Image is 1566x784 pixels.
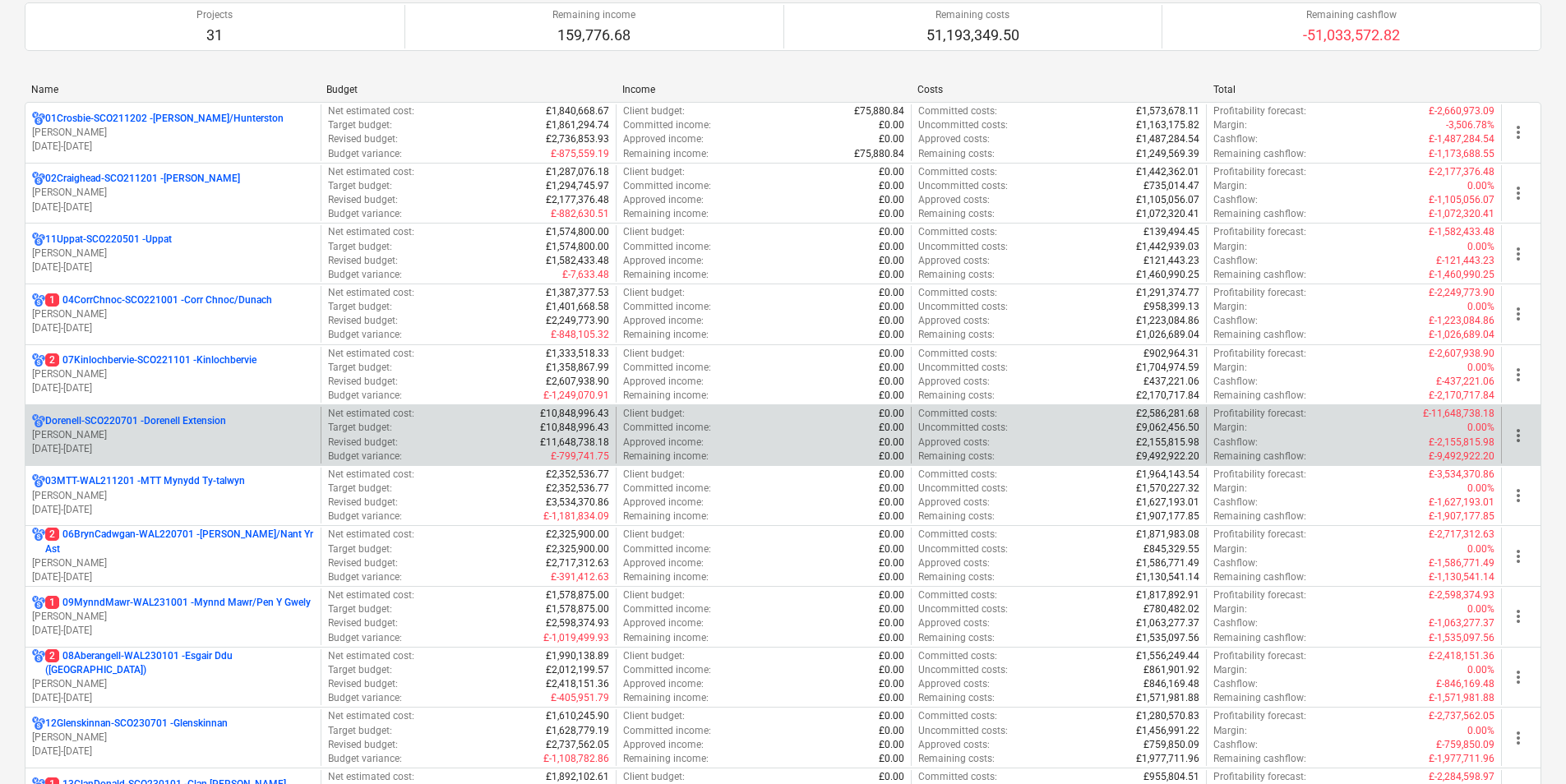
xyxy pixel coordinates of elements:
[1136,286,1199,300] p: £1,291,374.77
[32,112,45,126] div: Project has multi currencies enabled
[1213,132,1258,146] p: Cashflow :
[45,353,59,367] span: 2
[918,347,997,361] p: Committed costs :
[1213,375,1258,389] p: Cashflow :
[1508,365,1528,385] span: more_vert
[1467,240,1494,254] p: 0.00%
[854,147,904,161] p: £75,880.84
[918,207,995,221] p: Remaining costs :
[1143,225,1199,239] p: £139,494.45
[918,286,997,300] p: Committed costs :
[546,225,609,239] p: £1,574,800.00
[32,745,314,759] p: [DATE] - [DATE]
[623,496,704,510] p: Approved income :
[546,314,609,328] p: £2,249,773.90
[32,233,314,274] div: 11Uppat-SCO220501 -Uppat[PERSON_NAME][DATE]-[DATE]
[1136,240,1199,254] p: £1,442,939.03
[328,268,402,282] p: Budget variance :
[546,361,609,375] p: £1,358,867.99
[623,147,709,161] p: Remaining income :
[1136,104,1199,118] p: £1,573,678.11
[623,240,711,254] p: Committed income :
[546,375,609,389] p: £2,607,938.90
[540,421,609,435] p: £10,848,996.43
[879,132,904,146] p: £0.00
[1213,104,1306,118] p: Profitability forecast :
[1429,347,1494,361] p: £-2,607,938.90
[623,389,709,403] p: Remaining income :
[32,367,314,381] p: [PERSON_NAME]
[328,300,392,314] p: Target budget :
[1213,207,1306,221] p: Remaining cashflow :
[623,286,685,300] p: Client budget :
[879,165,904,179] p: £0.00
[1467,482,1494,496] p: 0.00%
[879,207,904,221] p: £0.00
[328,104,414,118] p: Net estimated cost :
[1213,421,1247,435] p: Margin :
[879,407,904,421] p: £0.00
[546,482,609,496] p: £2,352,536.77
[32,691,314,705] p: [DATE] - [DATE]
[623,450,709,463] p: Remaining income :
[1136,482,1199,496] p: £1,570,227.32
[546,193,609,207] p: £2,177,376.48
[32,247,314,261] p: [PERSON_NAME]
[31,84,313,95] div: Name
[1508,426,1528,445] span: more_vert
[623,436,704,450] p: Approved income :
[32,717,45,731] div: Project has multi currencies enabled
[32,489,314,503] p: [PERSON_NAME]
[918,240,1008,254] p: Uncommitted costs :
[45,649,314,677] p: 08Aberangell-WAL230101 - Esgair Ddu ([GEOGRAPHIC_DATA])
[551,450,609,463] p: £-799,741.75
[1136,207,1199,221] p: £1,072,320.41
[1423,407,1494,421] p: £-11,648,738.18
[1429,165,1494,179] p: £-2,177,376.48
[32,649,314,706] div: 208Aberangell-WAL230101 -Esgair Ddu ([GEOGRAPHIC_DATA])[PERSON_NAME][DATE]-[DATE]
[328,361,392,375] p: Target budget :
[32,414,45,428] div: Project has multi currencies enabled
[32,186,314,200] p: [PERSON_NAME]
[879,347,904,361] p: £0.00
[328,450,402,463] p: Budget variance :
[45,233,172,247] p: 11Uppat-SCO220501 - Uppat
[328,193,398,207] p: Revised budget :
[879,314,904,328] p: £0.00
[918,193,990,207] p: Approved costs :
[1213,347,1306,361] p: Profitability forecast :
[32,233,45,247] div: Project has multi currencies enabled
[546,179,609,193] p: £1,294,745.97
[32,442,314,456] p: [DATE] - [DATE]
[328,482,392,496] p: Target budget :
[328,328,402,342] p: Budget variance :
[879,300,904,314] p: £0.00
[1429,286,1494,300] p: £-2,249,773.90
[1213,407,1306,421] p: Profitability forecast :
[32,677,314,691] p: [PERSON_NAME]
[1213,84,1495,95] div: Total
[623,104,685,118] p: Client budget :
[326,84,608,95] div: Budget
[32,112,314,154] div: 01Crosbie-SCO211202 -[PERSON_NAME]/Hunterston[PERSON_NAME][DATE]-[DATE]
[1508,244,1528,264] span: more_vert
[1143,300,1199,314] p: £958,399.13
[1429,225,1494,239] p: £-1,582,433.48
[918,468,997,482] p: Committed costs :
[917,84,1199,95] div: Costs
[623,328,709,342] p: Remaining income :
[1467,179,1494,193] p: 0.00%
[328,407,414,421] p: Net estimated cost :
[1467,421,1494,435] p: 0.00%
[1467,361,1494,375] p: 0.00%
[32,293,45,307] div: Project has multi currencies enabled
[196,25,233,45] p: 31
[1136,450,1199,463] p: £9,492,922.20
[546,254,609,268] p: £1,582,433.48
[328,118,392,132] p: Target budget :
[622,84,904,95] div: Income
[623,179,711,193] p: Committed income :
[1136,165,1199,179] p: £1,442,362.01
[32,353,314,395] div: 207Kinlochbervie-SCO221101 -Kinlochbervie[PERSON_NAME][DATE]-[DATE]
[1213,468,1306,482] p: Profitability forecast :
